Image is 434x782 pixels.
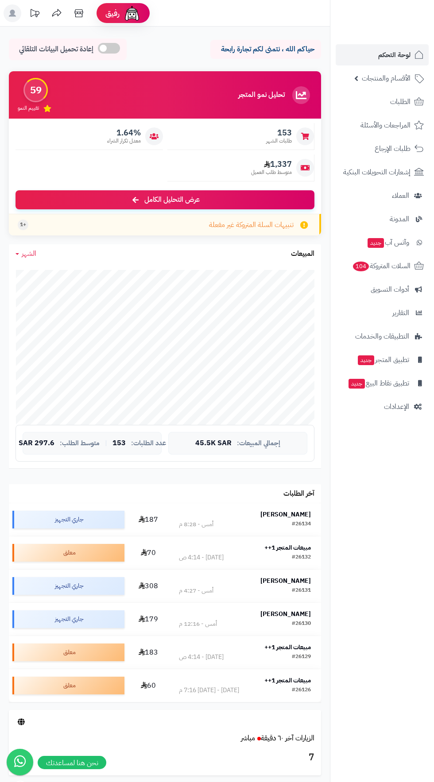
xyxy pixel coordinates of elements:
[237,439,280,447] span: إجمالي المبيعات:
[266,128,292,138] span: 153
[195,439,232,447] span: 45.5K SAR
[22,248,36,259] span: الشهر
[238,91,285,99] h3: تحليل نمو المتجر
[378,49,411,61] span: لوحة التحكم
[12,577,124,595] div: جاري التجهيز
[336,326,429,347] a: التطبيقات والخدمات
[343,166,411,178] span: إشعارات التحويلات البنكية
[292,520,311,529] div: #26134
[105,8,120,19] span: رفيق
[18,104,39,112] span: تقييم النمو
[112,439,126,447] span: 153
[19,439,54,447] span: 297.6 SAR
[107,128,141,138] span: 1.64%
[348,377,409,389] span: تطبيق نقاط البيع
[19,44,93,54] span: إعادة تحميل البيانات التلقائي
[20,221,26,228] span: +1
[358,355,374,365] span: جديد
[336,396,429,417] a: الإعدادات
[362,72,411,85] span: الأقسام والمنتجات
[336,302,429,324] a: التقارير
[15,249,36,259] a: الشهر
[23,4,46,24] a: تحديثات المنصة
[264,676,311,685] strong: مبيعات المتجر 1++
[384,401,409,413] span: الإعدادات
[368,238,384,248] span: جديد
[131,439,166,447] span: عدد الطلبات:
[260,510,311,519] strong: [PERSON_NAME]
[336,255,429,277] a: السلات المتروكة104
[209,220,294,230] span: تنبيهات السلة المتروكة غير مفعلة
[260,576,311,586] strong: [PERSON_NAME]
[12,610,124,628] div: جاري التجهيز
[392,307,409,319] span: التقارير
[292,653,311,662] div: #26129
[336,349,429,370] a: تطبيق المتجرجديد
[292,686,311,695] div: #26126
[12,511,124,528] div: جاري التجهيز
[336,232,429,253] a: وآتس آبجديد
[336,373,429,394] a: تطبيق نقاط البيعجديد
[105,440,107,447] span: |
[123,4,141,22] img: ai-face.png
[336,115,429,136] a: المراجعات والأسئلة
[128,636,169,669] td: 183
[144,195,200,205] span: عرض التحليل الكامل
[264,643,311,652] strong: مبيعات المتجر 1++
[128,570,169,602] td: 308
[179,620,217,628] div: أمس - 12:16 م
[241,733,314,743] a: الزيارات آخر ٦٠ دقيقةمباشر
[355,330,409,343] span: التطبيقات والخدمات
[12,677,124,694] div: معلق
[360,119,411,131] span: المراجعات والأسئلة
[266,137,292,145] span: طلبات الشهر
[12,643,124,661] div: معلق
[251,169,292,176] span: متوسط طلب العميل
[283,490,314,498] h3: آخر الطلبات
[292,586,311,595] div: #26131
[260,609,311,619] strong: [PERSON_NAME]
[292,553,311,562] div: #26132
[179,686,239,695] div: [DATE] - [DATE] 7:16 م
[392,189,409,202] span: العملاء
[336,138,429,159] a: طلبات الإرجاع
[367,236,409,249] span: وآتس آب
[357,354,409,366] span: تطبيق المتجر
[390,96,411,108] span: الطلبات
[336,279,429,300] a: أدوات التسويق
[336,44,429,65] a: لوحة التحكم
[12,544,124,562] div: معلق
[336,185,429,206] a: العملاء
[179,653,224,662] div: [DATE] - 4:14 ص
[390,213,409,225] span: المدونة
[375,143,411,155] span: طلبات الإرجاع
[336,91,429,112] a: الطلبات
[291,250,314,258] h3: المبيعات
[217,44,314,54] p: حياكم الله ، نتمنى لكم تجارة رابحة
[128,536,169,569] td: 70
[15,750,314,765] h3: 7
[60,439,100,447] span: متوسط الطلب:
[241,733,255,743] small: مباشر
[179,553,224,562] div: [DATE] - 4:14 ص
[179,586,213,595] div: أمس - 4:27 م
[107,137,141,145] span: معدل تكرار الشراء
[292,620,311,628] div: #26130
[128,603,169,636] td: 179
[128,669,169,702] td: 60
[352,260,411,272] span: السلات المتروكة
[251,159,292,169] span: 1,337
[128,503,169,536] td: 187
[349,379,365,389] span: جديد
[336,162,429,183] a: إشعارات التحويلات البنكية
[179,520,213,529] div: أمس - 8:28 م
[371,283,409,296] span: أدوات التسويق
[264,543,311,552] strong: مبيعات المتجر 1++
[353,262,369,271] span: 104
[336,208,429,230] a: المدونة
[15,190,314,209] a: عرض التحليل الكامل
